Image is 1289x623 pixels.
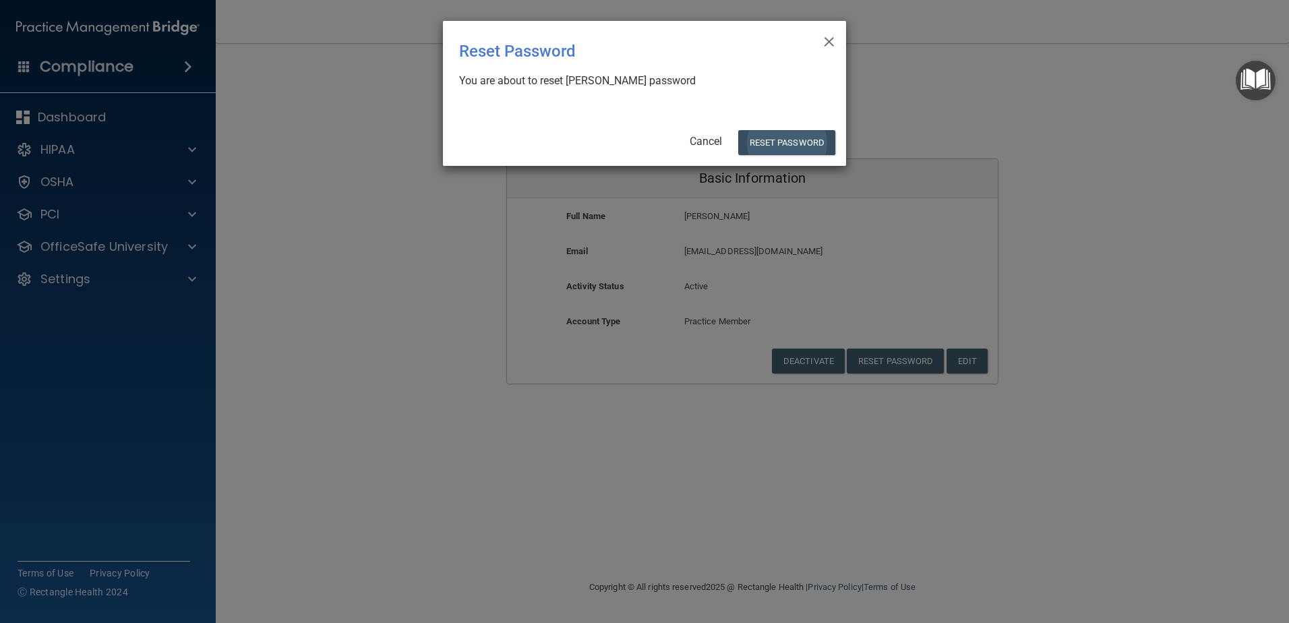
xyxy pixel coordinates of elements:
div: Reset Password [459,32,775,71]
button: Reset Password [738,130,835,155]
a: Cancel [690,135,722,148]
div: You are about to reset [PERSON_NAME] password [459,73,819,88]
span: × [823,26,835,53]
button: Open Resource Center [1236,61,1276,100]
